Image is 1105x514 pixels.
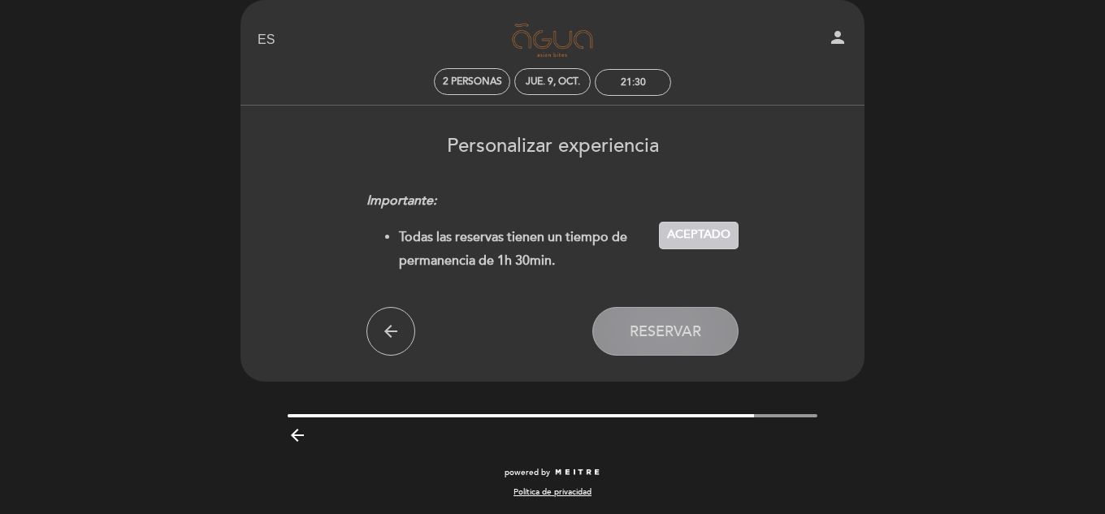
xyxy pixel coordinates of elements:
[366,192,436,209] em: Importante:
[505,467,600,478] a: powered by
[828,28,847,47] i: person
[659,222,739,249] button: Aceptado
[828,28,847,53] button: person
[554,469,600,477] img: MEITRE
[399,226,647,273] li: Todas las reservas tienen un tiempo de permanencia de 1h 30min.
[505,467,550,478] span: powered by
[513,486,591,498] a: Política de privacidad
[288,425,307,445] i: arrow_backward
[366,307,415,356] button: arrow_back
[526,76,580,88] div: jue. 9, oct.
[592,307,739,356] button: Reservar
[447,134,659,158] span: Personalizar experiencia
[451,18,654,63] a: Agua
[630,322,701,340] span: Reservar
[667,227,730,244] span: Aceptado
[381,322,401,341] i: arrow_back
[621,76,646,89] div: 21:30
[443,76,502,88] span: 2 personas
